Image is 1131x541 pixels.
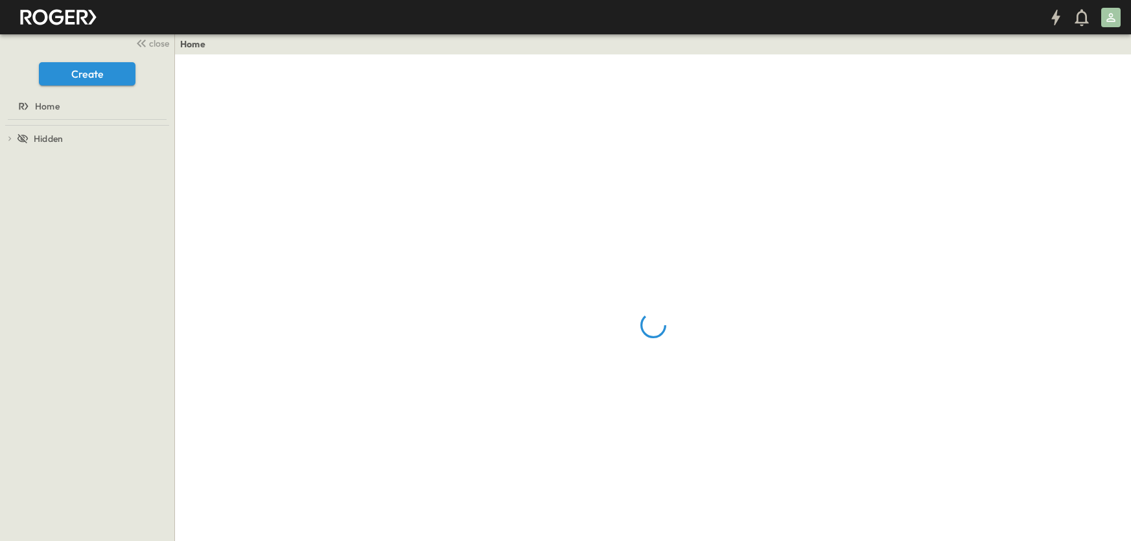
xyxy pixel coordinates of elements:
span: Home [35,100,60,113]
a: Home [3,97,169,115]
nav: breadcrumbs [180,38,213,51]
a: Home [180,38,205,51]
button: close [130,34,172,52]
button: Create [39,62,135,86]
span: close [149,37,169,50]
span: Hidden [34,132,63,145]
